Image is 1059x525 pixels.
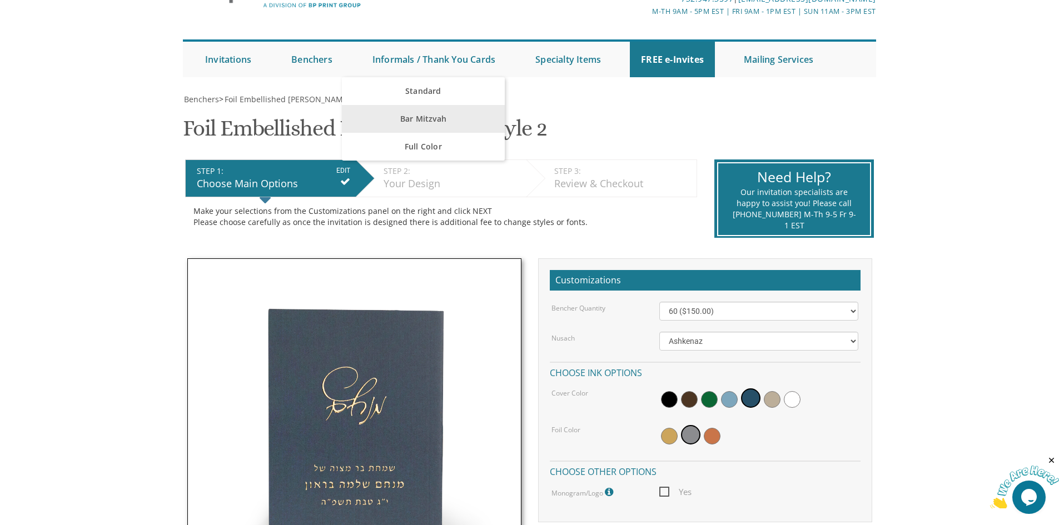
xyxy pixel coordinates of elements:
[554,177,691,191] div: Review & Checkout
[732,187,856,231] div: Our invitation specialists are happy to assist you! Please call [PHONE_NUMBER] M-Th 9-5 Fr 9-1 EST
[342,77,505,105] a: Standard
[384,166,521,177] div: STEP 2:
[197,177,350,191] div: Choose Main Options
[630,42,715,77] a: FREE e-Invites
[219,94,350,104] span: >
[551,303,605,313] label: Bencher Quantity
[659,485,692,499] span: Yes
[361,42,506,77] a: Informals / Thank You Cards
[524,42,612,77] a: Specialty Items
[415,6,876,17] div: M-Th 9am - 5pm EST | Fri 9am - 1pm EST | Sun 11am - 3pm EST
[733,42,824,77] a: Mailing Services
[183,116,546,149] h1: Foil Embellished Mincha Maariv Style 2
[225,94,350,104] span: Foil Embellished [PERSON_NAME]
[342,133,505,161] a: Full Color
[551,425,580,434] label: Foil Color
[223,94,350,104] a: Foil Embellished [PERSON_NAME]
[550,461,861,480] h4: Choose other options
[554,166,691,177] div: STEP 3:
[551,333,575,343] label: Nusach
[336,166,350,176] input: EDIT
[551,388,588,398] label: Cover Color
[193,206,689,228] div: Make your selections from the Customizations panel on the right and click NEXT Please choose care...
[550,362,861,381] h4: Choose ink options
[990,456,1059,508] iframe: chat widget
[194,42,262,77] a: Invitations
[280,42,344,77] a: Benchers
[197,166,350,177] div: STEP 1:
[550,270,861,291] h2: Customizations
[384,177,521,191] div: Your Design
[551,485,616,499] label: Monogram/Logo
[184,94,219,104] span: Benchers
[732,167,856,187] div: Need Help?
[342,105,505,133] a: Bar Mitzvah
[183,94,219,104] a: Benchers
